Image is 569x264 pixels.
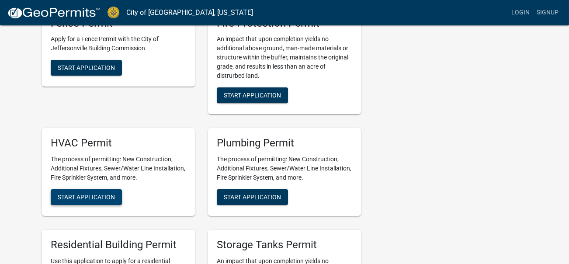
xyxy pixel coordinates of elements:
[224,92,281,99] span: Start Application
[217,137,352,149] h5: Plumbing Permit
[217,239,352,251] h5: Storage Tanks Permit
[58,64,115,71] span: Start Application
[108,7,119,18] img: City of Jeffersonville, Indiana
[51,189,122,205] button: Start Application
[51,137,186,149] h5: HVAC Permit
[51,239,186,251] h5: Residential Building Permit
[126,5,253,20] a: City of [GEOGRAPHIC_DATA], [US_STATE]
[217,35,352,80] p: An impact that upon completion yields no additional above ground, man-made materials or structure...
[217,189,288,205] button: Start Application
[533,4,562,21] a: Signup
[508,4,533,21] a: Login
[51,155,186,182] p: The process of permitting: New Construction, Additional Fixtures, Sewer/Water Line Installation, ...
[58,194,115,201] span: Start Application
[51,60,122,76] button: Start Application
[224,194,281,201] span: Start Application
[51,35,186,53] p: Apply for a Fence Permit with the City of Jeffersonville Building Commission.
[217,155,352,182] p: The process of permitting: New Construction, Additional Fixtures, Sewer/Water Line Installation, ...
[217,87,288,103] button: Start Application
